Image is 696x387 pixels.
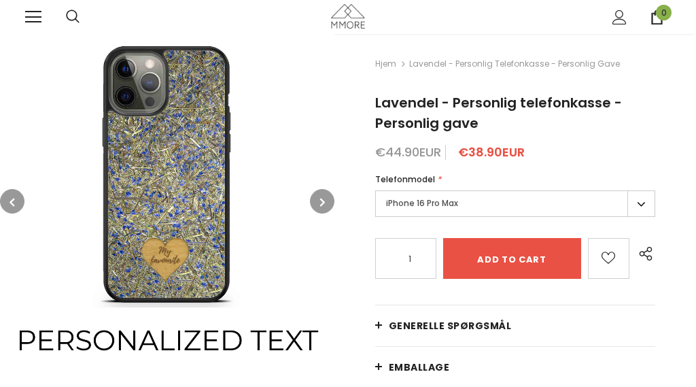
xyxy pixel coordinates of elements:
[443,238,581,279] input: Add to cart
[375,190,655,217] label: iPhone 16 Pro Max
[331,4,365,28] img: MMORE Cases
[375,305,655,346] a: Generelle spørgsmål
[375,144,441,161] span: €44.90EUR
[375,56,396,72] a: Hjem
[458,144,525,161] span: €38.90EUR
[375,93,622,133] span: Lavendel - Personlig telefonkasse - Personlig gave
[375,173,435,185] span: Telefonmodel
[650,10,664,24] a: 0
[409,56,620,72] span: Lavendel - Personlig telefonkasse - Personlig gave
[656,5,672,20] span: 0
